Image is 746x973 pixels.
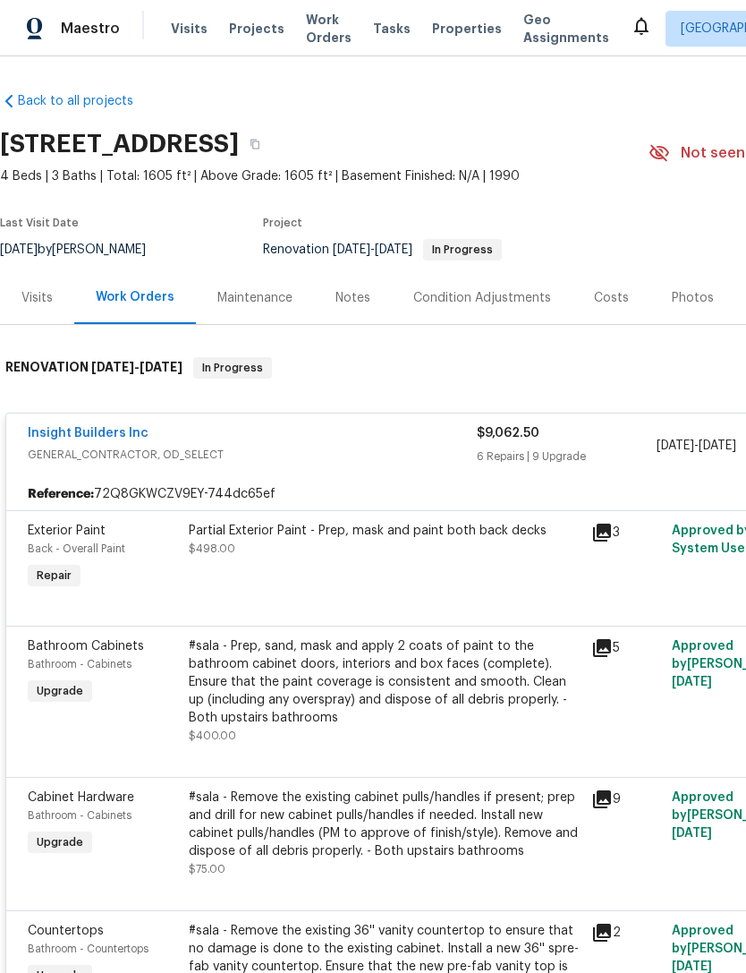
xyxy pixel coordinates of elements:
[672,960,712,973] span: [DATE]
[140,361,182,373] span: [DATE]
[672,827,712,840] span: [DATE]
[373,22,411,35] span: Tasks
[594,289,629,307] div: Costs
[28,543,125,554] span: Back - Overall Paint
[591,922,661,943] div: 2
[21,289,53,307] div: Visits
[375,243,412,256] span: [DATE]
[333,243,370,256] span: [DATE]
[171,20,208,38] span: Visits
[189,730,236,741] span: $400.00
[333,243,412,256] span: -
[28,525,106,537] span: Exterior Paint
[239,128,271,160] button: Copy Address
[263,218,302,228] span: Project
[30,682,90,700] span: Upgrade
[335,289,370,307] div: Notes
[413,289,551,307] div: Condition Adjustments
[28,925,104,937] span: Countertops
[28,427,148,440] a: Insight Builders Inc
[699,440,736,452] span: [DATE]
[5,357,182,379] h6: RENOVATION
[591,637,661,659] div: 5
[30,833,90,851] span: Upgrade
[189,543,235,554] span: $498.00
[28,810,131,821] span: Bathroom - Cabinets
[28,446,477,464] span: GENERAL_CONTRACTOR, OD_SELECT
[672,289,714,307] div: Photos
[91,361,182,373] span: -
[591,789,661,810] div: 9
[432,20,502,38] span: Properties
[28,791,134,804] span: Cabinet Hardware
[657,440,694,452] span: [DATE]
[477,427,539,440] span: $9,062.50
[28,640,144,653] span: Bathroom Cabinets
[217,289,292,307] div: Maintenance
[91,361,134,373] span: [DATE]
[591,522,661,543] div: 3
[61,20,120,38] span: Maestro
[189,637,581,727] div: #sala - Prep, sand, mask and apply 2 coats of paint to the bathroom cabinet doors, interiors and ...
[189,789,581,860] div: #sala - Remove the existing cabinet pulls/handles if present; prep and drill for new cabinet pull...
[96,288,174,306] div: Work Orders
[30,567,79,585] span: Repair
[306,11,352,47] span: Work Orders
[229,20,284,38] span: Projects
[28,485,94,503] b: Reference:
[189,522,581,540] div: Partial Exterior Paint - Prep, mask and paint both back decks
[28,659,131,670] span: Bathroom - Cabinets
[28,943,148,954] span: Bathroom - Countertops
[657,437,736,455] span: -
[477,448,657,465] div: 6 Repairs | 9 Upgrade
[425,244,500,255] span: In Progress
[263,243,502,256] span: Renovation
[672,676,712,688] span: [DATE]
[523,11,609,47] span: Geo Assignments
[189,864,225,875] span: $75.00
[195,359,270,377] span: In Progress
